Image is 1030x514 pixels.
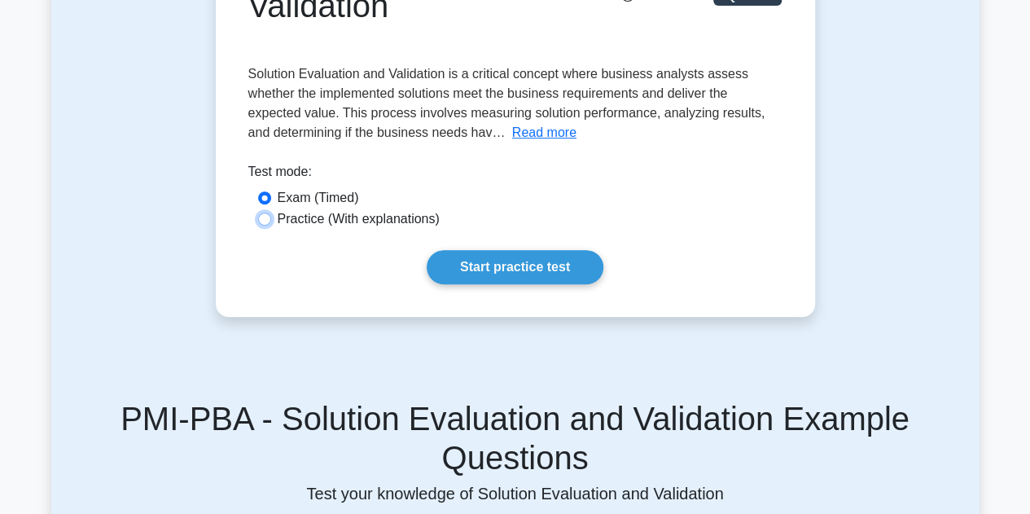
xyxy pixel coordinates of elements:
div: Test mode: [248,162,782,188]
label: Practice (With explanations) [278,209,440,229]
span: Solution Evaluation and Validation is a critical concept where business analysts assess whether t... [248,67,765,139]
label: Exam (Timed) [278,188,359,208]
p: Test your knowledge of Solution Evaluation and Validation [71,484,960,503]
a: Start practice test [427,250,603,284]
button: Read more [512,123,576,143]
h5: PMI-PBA - Solution Evaluation and Validation Example Questions [71,399,960,477]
